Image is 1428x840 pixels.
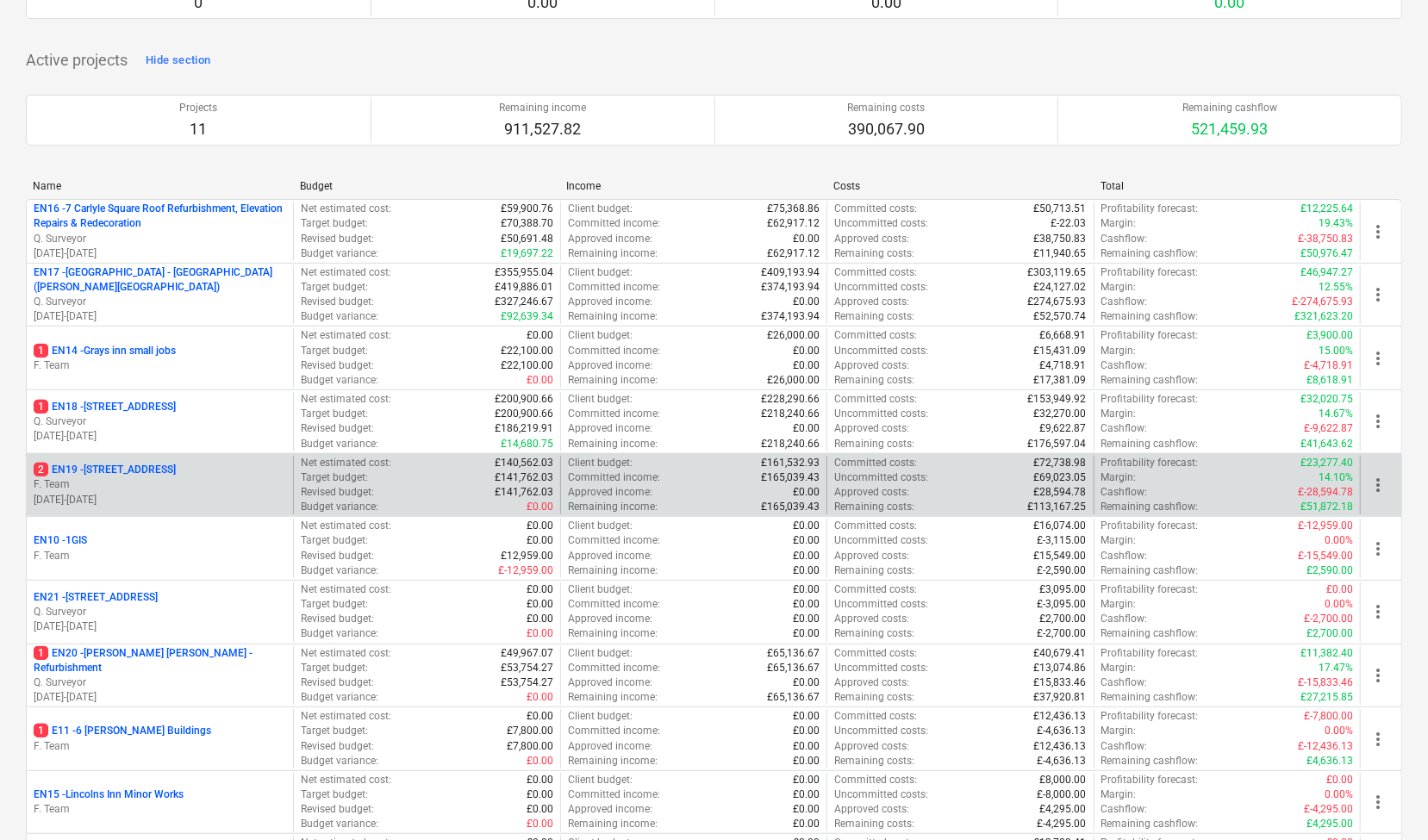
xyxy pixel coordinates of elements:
p: £17,381.09 [1034,373,1087,388]
p: £-12,959.00 [1298,519,1353,533]
p: Profitability forecast : [1101,328,1199,343]
p: £113,167.25 [1028,500,1087,514]
p: Committed income : [568,216,660,231]
p: EN19 - [STREET_ADDRESS] [34,463,176,477]
p: £26,000.00 [767,328,820,343]
p: £161,532.93 [761,456,820,470]
p: £19,697.22 [501,246,553,261]
p: Revised budget : [301,232,374,246]
p: £0.00 [1326,582,1353,597]
p: [DATE] - [DATE] [34,619,286,634]
p: £32,020.75 [1300,392,1353,407]
p: £0.00 [793,485,820,500]
p: £176,597.04 [1028,437,1087,451]
p: £-2,700.00 [1304,612,1353,626]
p: 0.00% [1325,533,1353,548]
p: EN10 - 1GIS [34,533,87,548]
p: £-2,700.00 [1038,626,1087,641]
p: £200,900.66 [495,392,553,407]
p: £11,940.65 [1034,246,1087,261]
p: Committed costs : [834,646,917,661]
p: F. Team [34,477,286,492]
p: £0.00 [793,358,820,373]
p: 11 [179,119,217,140]
p: Committed income : [568,470,660,485]
p: Uncommitted costs : [834,216,928,231]
span: more_vert [1368,411,1388,432]
p: Margin : [1101,533,1137,548]
p: Budget variance : [301,563,378,578]
p: £0.00 [793,421,820,436]
span: more_vert [1368,665,1388,686]
p: Approved costs : [834,232,909,246]
p: Margin : [1101,280,1137,295]
p: Target budget : [301,533,368,548]
p: Revised budget : [301,549,374,563]
p: Profitability forecast : [1101,202,1199,216]
p: 390,067.90 [847,119,925,140]
p: Approved costs : [834,295,909,309]
p: £0.00 [527,533,553,548]
span: more_vert [1368,601,1388,622]
p: Cashflow : [1101,485,1148,500]
p: £218,240.66 [761,437,820,451]
p: £141,762.03 [495,470,553,485]
p: Net estimated cost : [301,456,391,470]
p: Budget variance : [301,626,378,641]
p: Uncommitted costs : [834,407,928,421]
p: Committed income : [568,533,660,548]
div: 1EN20 -[PERSON_NAME] [PERSON_NAME] - RefurbishmentQ. Surveyor[DATE]-[DATE] [34,646,286,706]
p: £49,967.07 [501,646,553,661]
p: Remaining cashflow : [1101,626,1199,641]
p: £165,039.43 [761,500,820,514]
p: Uncommitted costs : [834,533,928,548]
p: £24,127.02 [1034,280,1087,295]
p: Margin : [1101,597,1137,612]
p: Remaining costs : [834,309,914,324]
span: more_vert [1368,792,1388,812]
p: £72,738.98 [1034,456,1087,470]
p: Remaining costs : [834,246,914,261]
p: Remaining income : [568,626,658,641]
p: Client budget : [568,646,633,661]
p: Approved costs : [834,358,909,373]
p: £-3,095.00 [1038,597,1087,612]
span: more_vert [1368,729,1388,750]
p: £-15,549.00 [1298,549,1353,563]
p: £65,136.67 [767,646,820,661]
p: £0.00 [793,612,820,626]
p: Remaining cashflow : [1101,246,1199,261]
p: £153,949.92 [1028,392,1087,407]
p: £70,388.70 [501,216,553,231]
p: £-3,115.00 [1038,533,1087,548]
p: Revised budget : [301,421,374,436]
p: F. Team [34,739,286,754]
p: £51,872.18 [1300,500,1353,514]
p: £0.00 [793,344,820,358]
p: Q. Surveyor [34,295,286,309]
p: £4,718.91 [1040,358,1087,373]
p: [DATE] - [DATE] [34,429,286,444]
p: £0.00 [793,295,820,309]
p: Profitability forecast : [1101,456,1199,470]
p: Net estimated cost : [301,202,391,216]
p: Net estimated cost : [301,392,391,407]
p: £0.00 [527,519,553,533]
p: Profitability forecast : [1101,392,1199,407]
p: Q. Surveyor [34,414,286,429]
p: £0.00 [527,328,553,343]
p: £0.00 [793,597,820,612]
p: 0.00% [1325,597,1353,612]
p: Profitability forecast : [1101,582,1199,597]
p: £-274,675.93 [1292,295,1353,309]
p: [DATE] - [DATE] [34,246,286,261]
p: Cashflow : [1101,421,1148,436]
p: Remaining income : [568,563,658,578]
p: Uncommitted costs : [834,344,928,358]
p: Remaining income : [568,500,658,514]
p: Approved income : [568,295,652,309]
p: Approved costs : [834,421,909,436]
p: Budget variance : [301,437,378,451]
p: £303,119.65 [1028,265,1087,280]
p: EN14 - Grays inn small jobs [34,344,176,358]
